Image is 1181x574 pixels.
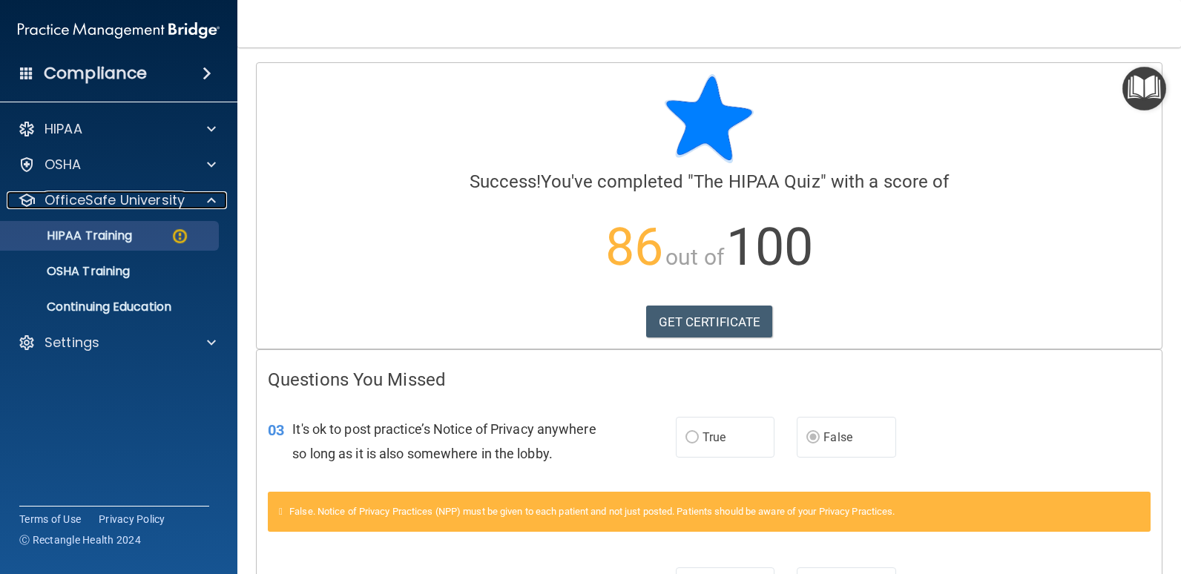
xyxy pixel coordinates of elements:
[268,421,284,439] span: 03
[665,244,724,270] span: out of
[99,512,165,527] a: Privacy Policy
[45,191,185,209] p: OfficeSafe University
[289,506,895,517] span: False. Notice of Privacy Practices (NPP) must be given to each patient and not just posted. Patie...
[45,334,99,352] p: Settings
[44,63,147,84] h4: Compliance
[19,512,81,527] a: Terms of Use
[685,432,699,443] input: True
[694,171,820,192] span: The HIPAA Quiz
[806,432,820,443] input: False
[646,306,773,338] a: GET CERTIFICATE
[823,430,852,444] span: False
[10,300,212,314] p: Continuing Education
[726,217,813,277] span: 100
[268,370,1151,389] h4: Questions You Missed
[703,430,726,444] span: True
[19,532,141,547] span: Ⓒ Rectangle Health 2024
[18,334,216,352] a: Settings
[1122,67,1166,110] button: Open Resource Center
[171,227,189,245] img: warning-circle.0cc9ac19.png
[45,120,82,138] p: HIPAA
[10,228,132,243] p: HIPAA Training
[292,421,596,461] span: It's ok to post practice’s Notice of Privacy anywhere so long as it is also somewhere in the lobby.
[665,74,754,163] img: blue-star-rounded.9d042014.png
[268,172,1151,191] h4: You've completed " " with a score of
[470,171,542,192] span: Success!
[18,120,216,138] a: HIPAA
[45,156,82,174] p: OSHA
[18,16,220,45] img: PMB logo
[605,217,663,277] span: 86
[18,191,216,209] a: OfficeSafe University
[18,156,216,174] a: OSHA
[10,264,130,279] p: OSHA Training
